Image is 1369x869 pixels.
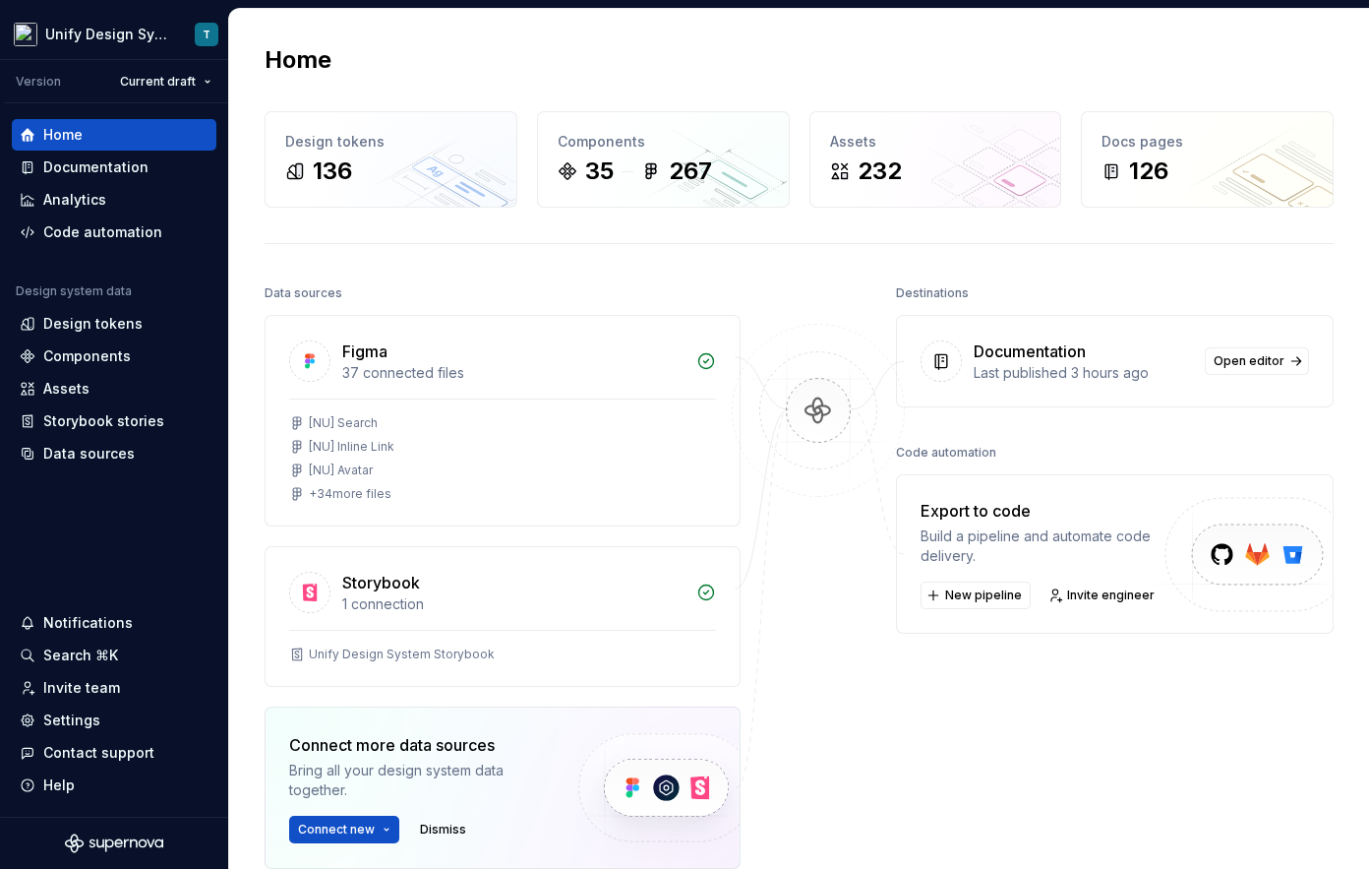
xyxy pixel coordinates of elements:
[16,283,132,299] div: Design system data
[43,346,131,366] div: Components
[309,486,391,502] div: + 34 more files
[12,341,216,372] a: Components
[45,25,171,44] div: Unify Design System
[974,363,1193,383] div: Last published 3 hours ago
[830,132,1042,152] div: Assets
[12,672,216,704] a: Invite team
[43,776,75,795] div: Help
[12,119,216,151] a: Home
[1205,347,1309,375] a: Open editor
[12,640,216,671] button: Search ⌘K
[289,761,545,800] div: Bring all your design system data together.
[585,155,614,187] div: 35
[342,571,420,594] div: Storybook
[12,308,216,340] a: Design tokens
[43,678,120,698] div: Invite team
[43,613,133,633] div: Notifications
[858,155,902,187] div: 232
[896,439,996,466] div: Code automation
[420,822,466,838] span: Dismiss
[1101,132,1313,152] div: Docs pages
[16,74,61,90] div: Version
[537,111,790,208] a: Components35267
[43,190,106,210] div: Analytics
[43,646,118,665] div: Search ⌘K
[309,463,373,478] div: [NU] Avatar
[1042,582,1163,609] a: Invite engineer
[12,705,216,736] a: Settings
[12,373,216,404] a: Assets
[558,132,769,152] div: Components
[298,822,375,838] span: Connect new
[411,816,475,843] button: Dismiss
[974,340,1086,363] div: Documentation
[14,23,37,46] img: 9fdcaa03-8f0a-443d-a87d-0c72d3ba2d5b.png
[12,770,216,801] button: Help
[265,279,342,307] div: Data sources
[12,737,216,769] button: Contact support
[12,184,216,216] a: Analytics
[43,743,154,763] div: Contact support
[342,363,684,383] div: 37 connected files
[43,125,83,145] div: Home
[265,111,517,208] a: Design tokens136
[669,155,712,187] div: 267
[1129,155,1168,187] div: 126
[43,314,143,334] div: Design tokens
[43,411,164,431] div: Storybook stories
[1081,111,1334,208] a: Docs pages126
[313,155,352,187] div: 136
[342,340,387,363] div: Figma
[43,711,100,730] div: Settings
[921,527,1163,566] div: Build a pipeline and automate code delivery.
[43,157,149,177] div: Documentation
[43,444,135,464] div: Data sources
[43,222,162,242] div: Code automation
[12,405,216,437] a: Storybook stories
[65,834,163,853] svg: Supernova Logo
[203,27,210,42] div: T
[289,733,545,757] div: Connect more data sources
[896,279,969,307] div: Destinations
[285,132,497,152] div: Design tokens
[289,816,399,843] button: Connect new
[12,607,216,639] button: Notifications
[4,13,224,55] button: Unify Design SystemT
[120,74,196,90] span: Current draft
[809,111,1062,208] a: Assets232
[265,44,331,76] h2: Home
[111,68,220,95] button: Current draft
[12,152,216,183] a: Documentation
[309,415,378,431] div: [NU] Search
[1067,588,1155,603] span: Invite engineer
[265,315,741,527] a: Figma37 connected files[NU] Search[NU] Inline Link[NU] Avatar+34more files
[12,217,216,248] a: Code automation
[309,439,394,455] div: [NU] Inline Link
[342,594,684,614] div: 1 connection
[945,588,1022,603] span: New pipeline
[43,379,89,399] div: Assets
[265,546,741,687] a: Storybook1 connectionUnify Design System Storybook
[12,438,216,469] a: Data sources
[921,499,1163,523] div: Export to code
[921,582,1031,609] button: New pipeline
[309,647,495,662] div: Unify Design System Storybook
[1214,353,1284,369] span: Open editor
